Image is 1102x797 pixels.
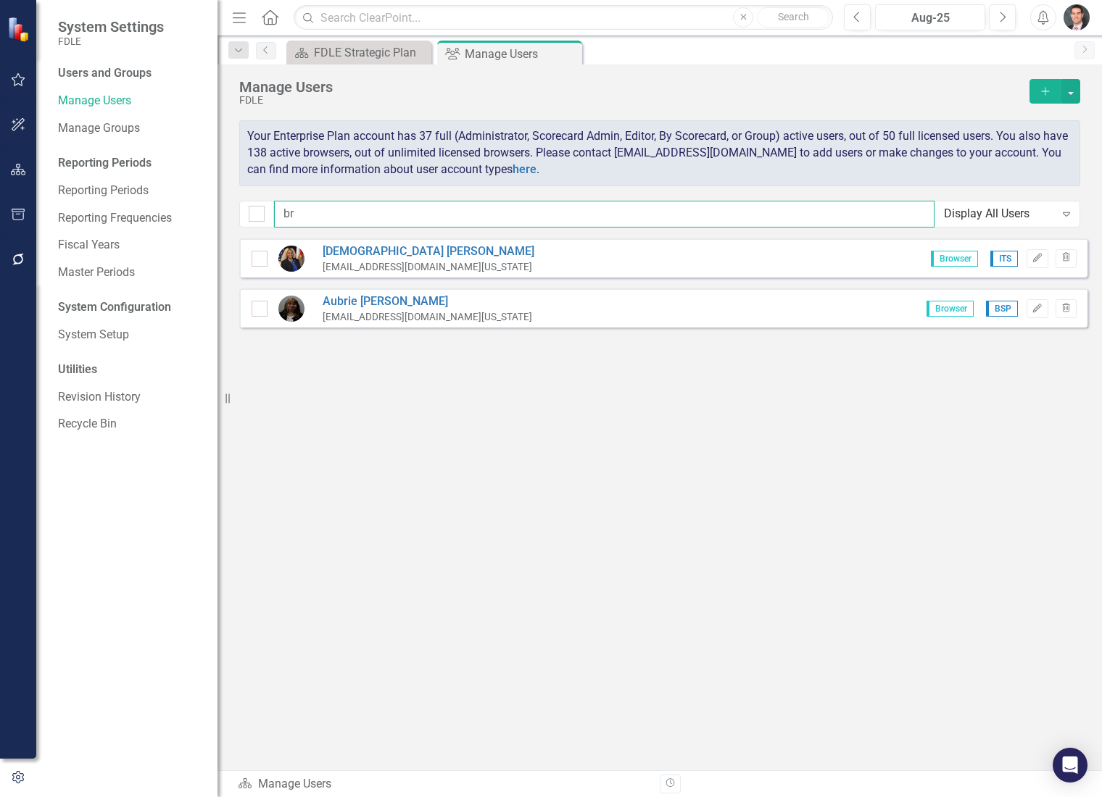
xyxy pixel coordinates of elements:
[290,43,428,62] a: FDLE Strategic Plan
[1064,4,1090,30] img: Will Grissom
[58,65,203,82] div: Users and Groups
[7,17,33,42] img: ClearPoint Strategy
[58,155,203,172] div: Reporting Periods
[314,43,428,62] div: FDLE Strategic Plan
[274,201,935,228] input: Filter Users...
[247,129,1068,176] span: Your Enterprise Plan account has 37 full (Administrator, Scorecard Admin, Editor, By Scorecard, o...
[278,296,304,322] img: Aubrie Hardee
[757,7,829,28] button: Search
[58,327,203,343] a: System Setup
[58,362,203,378] div: Utilities
[513,162,536,176] a: here
[238,776,649,793] div: Manage Users
[278,246,304,272] img: Britni Carrion
[778,11,809,22] span: Search
[1053,748,1087,783] div: Open Intercom Messenger
[465,45,579,63] div: Manage Users
[58,120,203,137] a: Manage Groups
[58,299,203,316] div: System Configuration
[58,18,164,36] span: System Settings
[58,237,203,254] a: Fiscal Years
[323,293,532,310] a: Aubrie [PERSON_NAME]
[323,260,534,274] div: [EMAIL_ADDRESS][DOMAIN_NAME][US_STATE]
[323,243,534,260] a: [DEMOGRAPHIC_DATA] [PERSON_NAME]
[58,93,203,109] a: Manage Users
[931,251,978,267] span: Browser
[986,301,1018,317] span: BSP
[239,95,1022,106] div: FDLE
[58,264,203,281] a: Master Periods
[944,206,1055,222] div: Display All Users
[990,251,1018,267] span: ITS
[294,5,833,30] input: Search ClearPoint...
[58,389,203,406] a: Revision History
[323,310,532,324] div: [EMAIL_ADDRESS][DOMAIN_NAME][US_STATE]
[58,36,164,47] small: FDLE
[927,301,974,317] span: Browser
[880,9,980,27] div: Aug-25
[875,4,985,30] button: Aug-25
[239,79,1022,95] div: Manage Users
[58,183,203,199] a: Reporting Periods
[58,210,203,227] a: Reporting Frequencies
[58,416,203,433] a: Recycle Bin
